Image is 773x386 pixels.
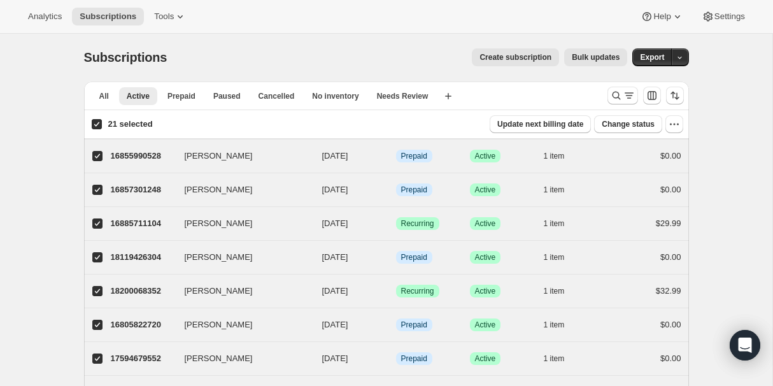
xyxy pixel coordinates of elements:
button: Settings [694,8,753,25]
div: Open Intercom Messenger [730,330,760,361]
button: 1 item [544,350,579,368]
span: Help [653,11,670,22]
span: Bulk updates [572,52,620,62]
p: 16855990528 [111,150,174,162]
span: [DATE] [322,320,348,329]
span: Subscriptions [80,11,136,22]
p: 17594679552 [111,352,174,365]
span: [DATE] [322,354,348,363]
span: Prepaid [167,91,195,101]
span: All [99,91,109,101]
span: 1 item [544,218,565,229]
span: [PERSON_NAME] [185,318,253,331]
button: Export [632,48,672,66]
button: Create new view [438,87,458,105]
span: 1 item [544,354,565,364]
span: $32.99 [656,286,681,296]
span: [PERSON_NAME] [185,217,253,230]
span: $0.00 [660,354,681,363]
span: Tools [154,11,174,22]
span: Recurring [401,218,434,229]
button: [PERSON_NAME] [177,247,304,268]
div: 17594679552[PERSON_NAME][DATE]InfoPrepaidSuccessActive1 item$0.00 [111,350,681,368]
span: Active [475,320,496,330]
button: [PERSON_NAME] [177,180,304,200]
span: 1 item [544,151,565,161]
span: Prepaid [401,185,427,195]
span: No inventory [312,91,358,101]
button: Customize table column order and visibility [643,87,661,104]
span: Active [475,151,496,161]
button: Tools [146,8,194,25]
span: [PERSON_NAME] [185,150,253,162]
div: 16805822720[PERSON_NAME][DATE]InfoPrepaidSuccessActive1 item$0.00 [111,316,681,334]
span: Prepaid [401,252,427,262]
span: [PERSON_NAME] [185,285,253,297]
button: 1 item [544,282,579,300]
div: 16885711104[PERSON_NAME][DATE]SuccessRecurringSuccessActive1 item$29.99 [111,215,681,232]
span: 1 item [544,185,565,195]
span: Needs Review [377,91,429,101]
button: Search and filter results [607,87,638,104]
span: 1 item [544,252,565,262]
button: [PERSON_NAME] [177,315,304,335]
button: [PERSON_NAME] [177,348,304,369]
button: Sort the results [666,87,684,104]
p: 18119426304 [111,251,174,264]
p: 16885711104 [111,217,174,230]
span: [DATE] [322,286,348,296]
span: Recurring [401,286,434,296]
button: [PERSON_NAME] [177,146,304,166]
span: Paused [213,91,241,101]
span: Cancelled [259,91,295,101]
button: 1 item [544,248,579,266]
span: Prepaid [401,320,427,330]
div: 18119426304[PERSON_NAME][DATE]InfoPrepaidSuccessActive1 item$0.00 [111,248,681,266]
span: 1 item [544,286,565,296]
button: Help [633,8,691,25]
div: 18200068352[PERSON_NAME][DATE]SuccessRecurringSuccessActive1 item$32.99 [111,282,681,300]
p: 16805822720 [111,318,174,331]
span: [DATE] [322,252,348,262]
button: Subscriptions [72,8,144,25]
button: [PERSON_NAME] [177,281,304,301]
button: [PERSON_NAME] [177,213,304,234]
p: 21 selected [108,118,152,131]
p: 16857301248 [111,183,174,196]
span: Settings [714,11,745,22]
div: 16855990528[PERSON_NAME][DATE]InfoPrepaidSuccessActive1 item$0.00 [111,147,681,165]
span: $0.00 [660,151,681,161]
span: $0.00 [660,185,681,194]
span: $0.00 [660,320,681,329]
button: Analytics [20,8,69,25]
button: 1 item [544,316,579,334]
span: $0.00 [660,252,681,262]
span: [PERSON_NAME] [185,251,253,264]
span: Active [475,354,496,364]
p: 18200068352 [111,285,174,297]
span: Active [475,252,496,262]
span: Prepaid [401,151,427,161]
span: [DATE] [322,218,348,228]
span: [PERSON_NAME] [185,183,253,196]
span: [DATE] [322,151,348,161]
button: Create subscription [472,48,559,66]
span: [PERSON_NAME] [185,352,253,365]
button: Change status [594,115,662,133]
span: Create subscription [479,52,551,62]
span: Export [640,52,664,62]
button: 1 item [544,181,579,199]
div: 16857301248[PERSON_NAME][DATE]InfoPrepaidSuccessActive1 item$0.00 [111,181,681,199]
button: 1 item [544,147,579,165]
button: Update next billing date [490,115,591,133]
span: Active [475,185,496,195]
span: Active [475,286,496,296]
span: Subscriptions [84,50,167,64]
span: 1 item [544,320,565,330]
span: Analytics [28,11,62,22]
span: Change status [602,119,655,129]
button: 1 item [544,215,579,232]
span: Update next billing date [497,119,583,129]
span: Active [127,91,150,101]
span: Prepaid [401,354,427,364]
